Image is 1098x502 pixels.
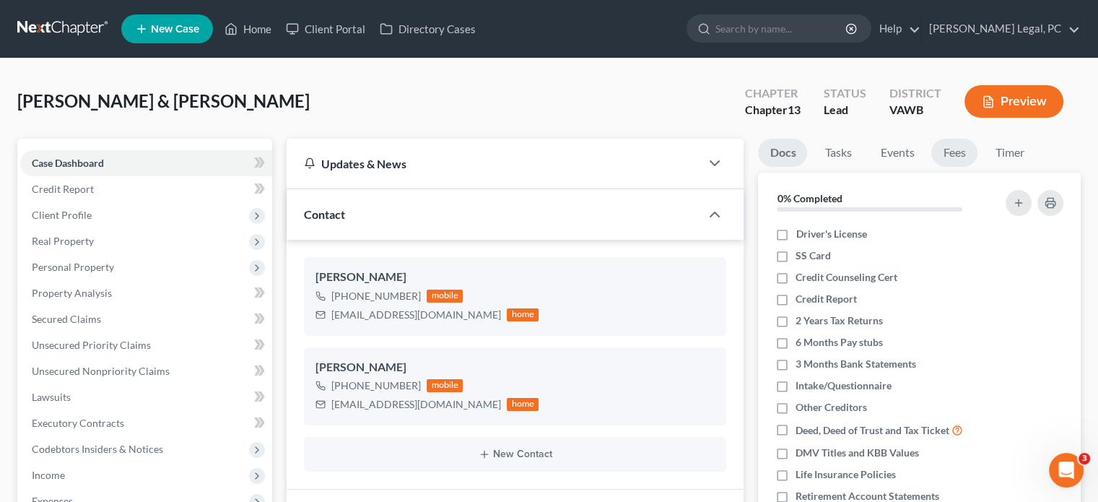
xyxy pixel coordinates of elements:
span: Property Analysis [32,287,112,299]
span: Case Dashboard [32,157,104,169]
div: home [507,308,539,321]
div: [PERSON_NAME] [315,359,715,376]
div: Updates & News [304,156,683,171]
span: [PERSON_NAME] & [PERSON_NAME] [17,90,310,111]
strong: 0% Completed [777,192,842,204]
span: Intake/Questionnaire [796,378,892,393]
span: Client Profile [32,209,92,221]
div: [PERSON_NAME] [315,269,715,286]
div: Lead [824,102,866,118]
span: 13 [788,103,801,116]
iframe: Intercom live chat [1049,453,1084,488]
span: Unsecured Priority Claims [32,339,151,351]
span: Real Property [32,235,94,247]
a: Credit Report [20,176,272,202]
div: Chapter [745,85,801,102]
span: 2 Years Tax Returns [796,313,883,328]
span: Executory Contracts [32,417,124,429]
span: 6 Months Pay stubs [796,335,883,350]
span: 3 Months Bank Statements [796,357,916,371]
div: [EMAIL_ADDRESS][DOMAIN_NAME] [331,397,501,412]
div: home [507,398,539,411]
a: [PERSON_NAME] Legal, PC [922,16,1080,42]
span: Credit Report [32,183,94,195]
div: Status [824,85,866,102]
span: Driver's License [796,227,866,241]
span: 3 [1079,453,1090,464]
span: DMV Titles and KBB Values [796,446,919,460]
span: New Case [151,24,199,35]
button: New Contact [315,449,715,460]
a: Case Dashboard [20,150,272,176]
a: Unsecured Nonpriority Claims [20,358,272,384]
a: Lawsuits [20,384,272,410]
a: Executory Contracts [20,410,272,436]
a: Docs [758,139,807,167]
span: Life Insurance Policies [796,467,896,482]
span: Contact [304,207,345,221]
a: Events [868,139,925,167]
a: Help [872,16,920,42]
a: Secured Claims [20,306,272,332]
a: Client Portal [279,16,372,42]
div: [PHONE_NUMBER] [331,378,421,393]
input: Search by name... [715,15,848,42]
div: VAWB [889,102,941,118]
div: [PHONE_NUMBER] [331,289,421,303]
a: Directory Cases [372,16,483,42]
span: Lawsuits [32,391,71,403]
a: Timer [983,139,1035,167]
button: Preview [964,85,1063,118]
span: Unsecured Nonpriority Claims [32,365,170,377]
a: Unsecured Priority Claims [20,332,272,358]
span: Credit Counseling Cert [796,270,897,285]
a: Property Analysis [20,280,272,306]
span: SS Card [796,248,831,263]
span: Deed, Deed of Trust and Tax Ticket [796,423,949,438]
div: [EMAIL_ADDRESS][DOMAIN_NAME] [331,308,501,322]
span: Secured Claims [32,313,101,325]
span: Other Creditors [796,400,867,415]
a: Fees [931,139,977,167]
a: Home [217,16,279,42]
span: Codebtors Insiders & Notices [32,443,163,455]
span: Personal Property [32,261,114,273]
span: Income [32,469,65,481]
span: Credit Report [796,292,857,306]
div: mobile [427,379,463,392]
div: District [889,85,941,102]
div: Chapter [745,102,801,118]
div: mobile [427,290,463,303]
a: Tasks [813,139,863,167]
